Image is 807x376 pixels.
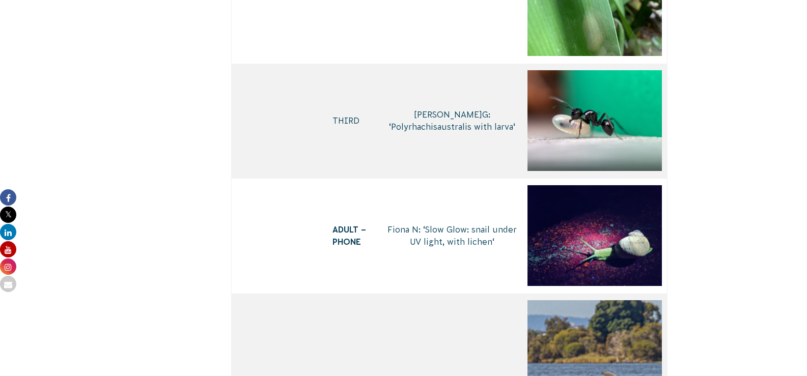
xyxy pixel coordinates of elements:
[437,122,513,131] span: australis with larva
[332,116,359,125] span: THIRD
[410,225,517,246] span: Slow Glow: snail under UV light, with lichen
[414,110,482,119] span: [PERSON_NAME]
[332,225,366,246] span: ADULT – PHONE
[405,225,517,246] span: a N: ‘ ‘
[391,122,437,131] span: Polyrhachis
[387,225,395,234] span: Fi
[395,225,405,234] span: on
